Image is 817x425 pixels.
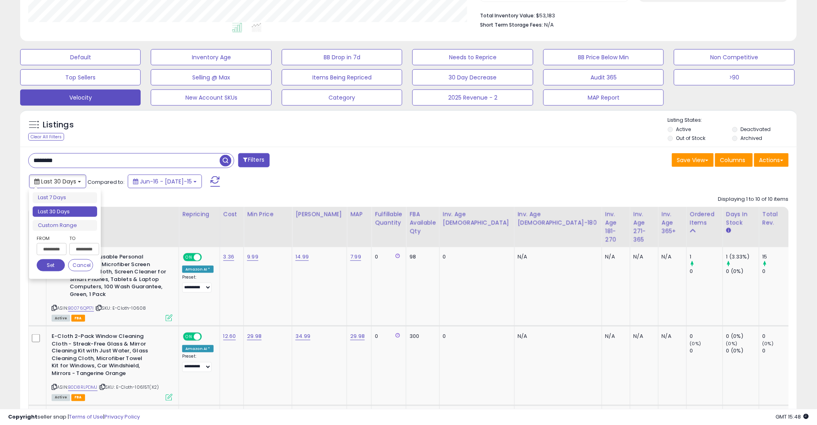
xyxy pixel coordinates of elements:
[375,333,400,340] div: 0
[676,135,706,142] label: Out of Stock
[763,268,795,275] div: 0
[182,275,214,293] div: Preset:
[37,259,65,271] button: Set
[71,315,85,322] span: FBA
[690,348,723,355] div: 0
[151,69,271,85] button: Selling @ Max
[690,333,723,340] div: 0
[69,234,93,242] label: To
[223,253,235,261] a: 3.36
[410,333,433,340] div: 300
[662,333,680,340] div: N/A
[412,69,533,85] button: 30 Day Decrease
[763,333,795,340] div: 0
[605,333,624,340] div: N/A
[443,333,508,340] div: 0
[543,49,664,65] button: BB Price Below Min
[140,177,192,185] span: Jun-16 - [DATE]-15
[8,413,37,421] strong: Copyright
[184,333,194,340] span: ON
[674,69,794,85] button: >90
[726,340,738,347] small: (0%)
[182,266,214,273] div: Amazon AI *
[726,253,759,260] div: 1 (3.33%)
[543,90,664,106] button: MAP Report
[52,315,70,322] span: All listings currently available for purchase on Amazon
[28,133,64,141] div: Clear All Filters
[182,345,214,352] div: Amazon AI *
[726,227,731,234] small: Days In Stock.
[676,126,691,133] label: Active
[52,333,150,379] b: E-Cloth 2-Pack Window Cleaning Cloth - Streak-Free Glass & Mirror Cleaning Kit with Just Water, G...
[726,268,759,275] div: 0 (0%)
[350,210,368,219] div: MAP
[662,253,680,260] div: N/A
[247,210,289,219] div: Min Price
[480,10,783,20] li: $53,183
[99,384,159,391] span: | SKU: E-Cloth-10615T(X2)
[720,156,746,164] span: Columns
[282,69,402,85] button: Items Being Repriced
[443,253,508,260] div: 0
[282,90,402,106] button: Category
[68,384,98,391] a: B0D8RLPDMJ
[20,90,141,106] button: Velocity
[518,253,596,260] div: N/A
[128,175,202,188] button: Jun-16 - [DATE]-15
[295,253,309,261] a: 14.99
[95,305,146,311] span: | SKU: E-Cloth-10608
[443,210,511,227] div: Inv. Age [DEMOGRAPHIC_DATA]
[350,253,361,261] a: 7.99
[375,210,403,227] div: Fulfillable Quantity
[50,210,175,219] div: Title
[662,210,683,235] div: Inv. Age 365+
[201,254,214,261] span: OFF
[726,210,756,227] div: Days In Stock
[71,394,85,401] span: FBA
[718,196,789,203] div: Displaying 1 to 10 of 10 items
[29,175,86,188] button: Last 30 Days
[740,126,771,133] label: Deactivated
[68,259,93,271] button: Cancel
[33,192,97,203] li: Last 7 Days
[247,253,258,261] a: 9.99
[151,90,271,106] button: New Account SKUs
[543,69,664,85] button: Audit 365
[754,153,789,167] button: Actions
[33,206,97,217] li: Last 30 Days
[634,333,652,340] div: N/A
[247,332,262,340] a: 29.98
[412,90,533,106] button: 2025 Revenue - 2
[20,49,141,65] button: Default
[68,305,94,312] a: B0076QP17I
[518,333,596,340] div: N/A
[668,117,797,124] p: Listing States:
[52,333,173,400] div: ASIN:
[690,210,719,227] div: Ordered Items
[634,210,655,244] div: Inv. Age 271-365
[43,119,74,131] h5: Listings
[182,210,216,219] div: Repricing
[726,348,759,355] div: 0 (0%)
[182,354,214,372] div: Preset:
[726,333,759,340] div: 0 (0%)
[20,69,141,85] button: Top Sellers
[763,253,795,260] div: 15
[410,253,433,260] div: 98
[295,332,310,340] a: 34.99
[87,178,125,186] span: Compared to:
[33,220,97,231] li: Custom Range
[375,253,400,260] div: 0
[763,340,774,347] small: (0%)
[776,413,809,421] span: 2025-08-15 15:48 GMT
[672,153,714,167] button: Save View
[605,210,627,244] div: Inv. Age 181-270
[690,253,723,260] div: 1
[480,12,535,19] b: Total Inventory Value:
[52,394,70,401] span: All listings currently available for purchase on Amazon
[201,333,214,340] span: OFF
[634,253,652,260] div: N/A
[69,413,103,421] a: Terms of Use
[223,210,241,219] div: Cost
[480,21,543,28] b: Short Term Storage Fees:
